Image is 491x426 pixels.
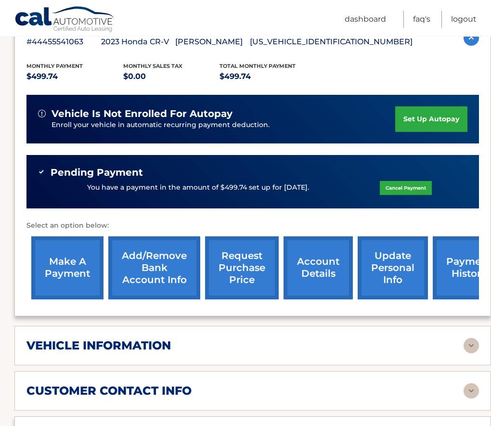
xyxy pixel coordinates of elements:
[451,11,477,28] a: Logout
[38,168,45,175] img: check-green.svg
[358,236,428,299] a: update personal info
[220,63,296,69] span: Total Monthly Payment
[413,11,430,28] a: FAQ's
[380,181,432,195] a: Cancel Payment
[26,338,171,353] h2: vehicle information
[250,35,413,49] p: [US_VEHICLE_IDENTIFICATION_NUMBER]
[31,236,103,299] a: make a payment
[220,70,316,83] p: $499.74
[464,338,479,353] img: accordion-rest.svg
[26,220,479,232] p: Select an option below:
[284,236,353,299] a: account details
[87,182,309,193] p: You have a payment in the amount of $499.74 set up for [DATE].
[464,383,479,399] img: accordion-rest.svg
[464,30,479,46] img: accordion-active.svg
[123,63,182,69] span: Monthly sales Tax
[14,6,116,34] a: Cal Automotive
[52,108,233,120] span: vehicle is not enrolled for autopay
[26,35,101,49] p: #44455541063
[51,167,143,179] span: Pending Payment
[26,63,83,69] span: Monthly Payment
[345,11,386,28] a: Dashboard
[123,70,220,83] p: $0.00
[52,120,395,130] p: Enroll your vehicle in automatic recurring payment deduction.
[175,35,250,49] p: [PERSON_NAME]
[108,236,200,299] a: Add/Remove bank account info
[205,236,279,299] a: request purchase price
[38,110,46,117] img: alert-white.svg
[26,70,123,83] p: $499.74
[26,384,192,398] h2: customer contact info
[395,106,467,132] a: set up autopay
[101,35,176,49] p: 2023 Honda CR-V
